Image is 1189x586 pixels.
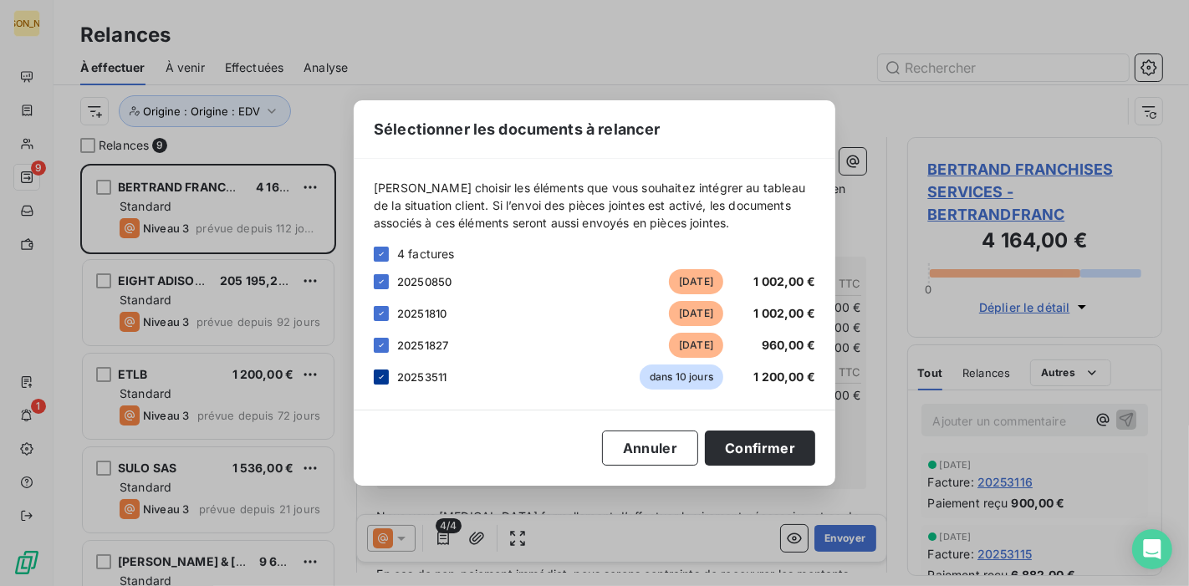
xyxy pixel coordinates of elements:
[705,431,815,466] button: Confirmer
[754,369,816,384] span: 1 200,00 €
[754,274,816,288] span: 1 002,00 €
[669,333,723,358] span: [DATE]
[640,364,723,390] span: dans 10 jours
[669,269,723,294] span: [DATE]
[762,338,815,352] span: 960,00 €
[397,307,447,320] span: 20251810
[1132,529,1172,569] div: Open Intercom Messenger
[397,339,448,352] span: 20251827
[669,301,723,326] span: [DATE]
[397,245,455,262] span: 4 factures
[754,306,816,320] span: 1 002,00 €
[397,370,447,384] span: 20253511
[602,431,698,466] button: Annuler
[374,118,661,140] span: Sélectionner les documents à relancer
[374,179,815,232] span: [PERSON_NAME] choisir les éléments que vous souhaitez intégrer au tableau de la situation client....
[397,275,452,288] span: 20250850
